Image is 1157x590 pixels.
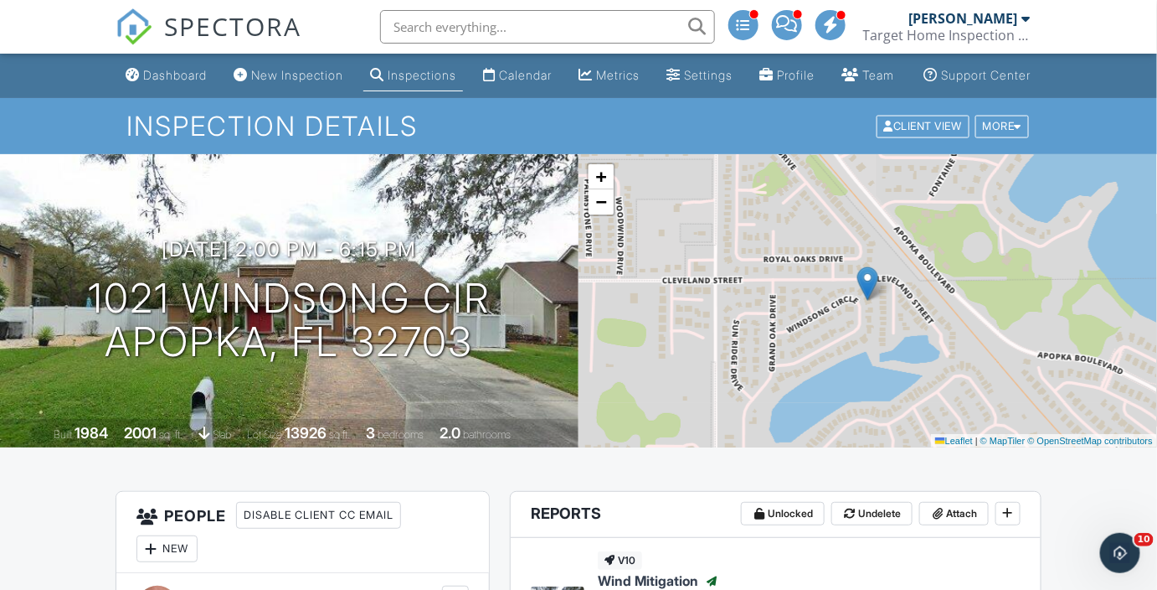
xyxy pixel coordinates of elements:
[835,60,901,91] a: Team
[909,10,1018,27] div: [PERSON_NAME]
[975,436,978,446] span: |
[875,119,974,132] a: Client View
[753,60,821,91] a: Company Profile
[88,277,491,365] h1: 1021 Windsong Cir Apopka, FL 32703
[499,68,552,82] div: Calendar
[476,60,558,91] a: Calendar
[862,68,894,82] div: Team
[251,68,343,82] div: New Inspection
[367,424,376,442] div: 3
[136,536,198,562] div: New
[236,502,401,529] div: Disable Client CC Email
[464,428,512,441] span: bathrooms
[213,428,232,441] span: slab
[596,191,607,212] span: −
[935,436,973,446] a: Leaflet
[248,428,283,441] span: Lot Size
[1134,533,1154,546] span: 10
[75,424,109,442] div: 1984
[975,115,1030,137] div: More
[162,238,417,261] h3: [DATE] 2:00 pm - 6:15 pm
[380,10,715,44] input: Search everything...
[125,424,157,442] div: 2001
[877,115,969,137] div: Client View
[388,68,456,82] div: Inspections
[589,164,614,189] a: Zoom in
[116,492,489,573] h3: People
[980,436,1026,446] a: © MapTiler
[378,428,424,441] span: bedrooms
[863,27,1031,44] div: Target Home Inspection Co.
[54,428,73,441] span: Built
[596,68,640,82] div: Metrics
[143,68,207,82] div: Dashboard
[116,23,301,58] a: SPECTORA
[440,424,461,442] div: 2.0
[363,60,463,91] a: Inspections
[1028,436,1153,446] a: © OpenStreetMap contributors
[330,428,351,441] span: sq.ft.
[596,166,607,187] span: +
[777,68,815,82] div: Profile
[942,68,1031,82] div: Support Center
[116,8,152,45] img: The Best Home Inspection Software - Spectora
[119,60,213,91] a: Dashboard
[1100,533,1140,573] iframe: Intercom live chat
[684,68,733,82] div: Settings
[857,267,878,301] img: Marker
[589,189,614,215] a: Zoom out
[285,424,327,442] div: 13926
[160,428,183,441] span: sq. ft.
[227,60,350,91] a: New Inspection
[660,60,739,91] a: Settings
[164,8,301,44] span: SPECTORA
[126,111,1031,141] h1: Inspection Details
[572,60,646,91] a: Metrics
[918,60,1038,91] a: Support Center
